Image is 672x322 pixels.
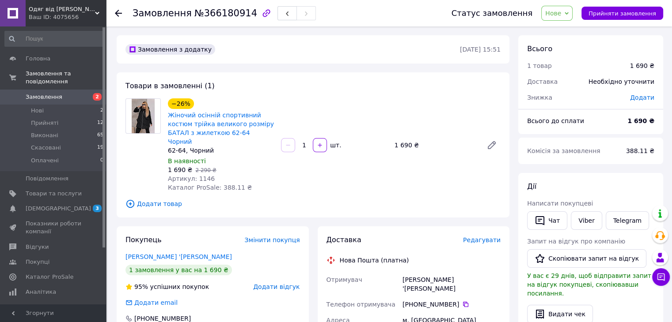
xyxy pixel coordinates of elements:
[29,5,95,13] span: Одяг від Алли
[460,46,501,53] time: [DATE] 15:51
[93,205,102,212] span: 3
[527,238,625,245] span: Запит на відгук про компанію
[125,298,178,307] div: Додати email
[125,199,501,209] span: Додати товар
[4,31,104,47] input: Пошук
[26,220,82,236] span: Показники роботи компанії
[195,167,216,173] span: 2 290 ₴
[168,98,194,109] div: −26%
[125,44,215,55] div: Замовлення з додатку
[97,131,103,139] span: 65
[245,236,300,243] span: Змінити покупця
[327,236,361,244] span: Доставка
[452,9,533,18] div: Статус замовлення
[133,8,192,19] span: Замовлення
[26,70,106,86] span: Замовлення та повідомлення
[26,303,82,319] span: Управління сайтом
[168,112,274,145] a: Жіночий осінній спортивний костюм трійка великого розміру БАТАЛ з жилеткою 62-64 Чорний
[31,144,61,152] span: Скасовані
[26,55,50,63] span: Головна
[527,45,552,53] span: Всього
[26,93,62,101] span: Замовлення
[168,157,206,165] span: В наявності
[97,144,103,152] span: 19
[571,211,602,230] a: Viber
[97,119,103,127] span: 12
[328,141,342,150] div: шт.
[606,211,649,230] a: Telegram
[93,93,102,101] span: 2
[31,157,59,165] span: Оплачені
[26,175,68,183] span: Повідомлення
[26,205,91,213] span: [DEMOGRAPHIC_DATA]
[194,8,257,19] span: №366180914
[545,10,561,17] span: Нове
[527,211,567,230] button: Чат
[626,147,654,154] span: 388.11 ₴
[125,282,209,291] div: успішних покупок
[26,273,73,281] span: Каталог ProSale
[527,182,536,191] span: Дії
[100,157,103,165] span: 0
[125,253,232,260] a: [PERSON_NAME] '[PERSON_NAME]
[327,276,362,283] span: Отримувач
[652,268,670,286] button: Чат з покупцем
[125,236,162,244] span: Покупець
[125,265,232,275] div: 1 замовлення у вас на 1 690 ₴
[26,243,49,251] span: Відгуки
[338,256,411,265] div: Нова Пошта (платна)
[168,175,215,182] span: Артикул: 1146
[115,9,122,18] div: Повернутися назад
[26,288,56,296] span: Аналітика
[168,166,192,173] span: 1 690 ₴
[527,147,600,154] span: Комісія за замовлення
[402,300,501,309] div: [PHONE_NUMBER]
[401,272,502,296] div: [PERSON_NAME] '[PERSON_NAME]
[132,99,155,133] img: Жіночий осінній спортивний костюм трійка великого розміру БАТАЛ з жилеткою 62-64 Чорний
[527,249,646,268] button: Скопіювати запит на відгук
[253,283,300,290] span: Додати відгук
[168,146,274,155] div: 62-64, Чорний
[527,78,558,85] span: Доставка
[588,10,656,17] span: Прийняти замовлення
[527,117,584,124] span: Всього до сплати
[100,107,103,115] span: 2
[26,190,82,198] span: Товари та послуги
[168,184,252,191] span: Каталог ProSale: 388.11 ₴
[31,107,44,115] span: Нові
[630,94,654,101] span: Додати
[463,236,501,243] span: Редагувати
[630,61,654,70] div: 1 690 ₴
[583,72,660,91] div: Необхідно уточнити
[391,139,479,151] div: 1 690 ₴
[133,298,178,307] div: Додати email
[527,62,552,69] span: 1 товар
[527,272,651,297] span: У вас є 29 днів, щоб відправити запит на відгук покупцеві, скопіювавши посилання.
[26,258,49,266] span: Покупці
[581,7,663,20] button: Прийняти замовлення
[527,94,552,101] span: Знижка
[125,82,215,90] span: Товари в замовленні (1)
[31,119,58,127] span: Прийняті
[327,301,395,308] span: Телефон отримувача
[627,117,654,124] b: 1 690 ₴
[31,131,58,139] span: Виконані
[134,283,148,290] span: 95%
[527,200,593,207] span: Написати покупцеві
[483,136,501,154] a: Редагувати
[29,13,106,21] div: Ваш ID: 4075656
